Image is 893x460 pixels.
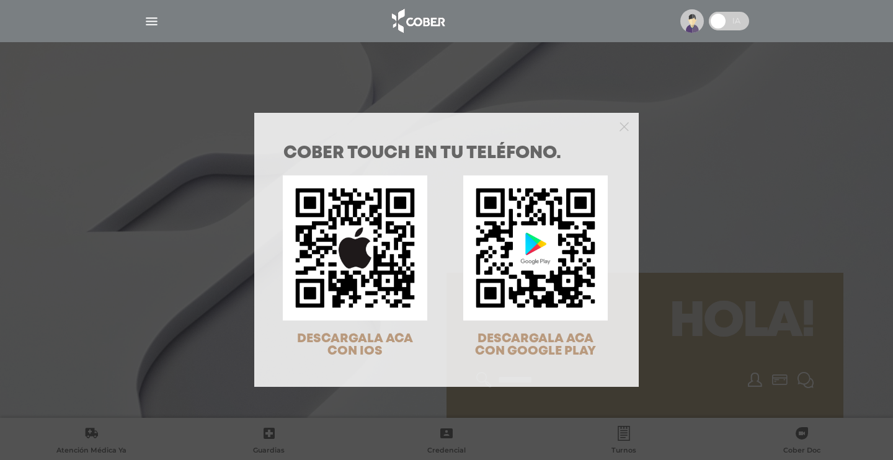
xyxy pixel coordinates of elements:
[283,175,427,320] img: qr-code
[297,333,413,357] span: DESCARGALA ACA CON IOS
[620,120,629,131] button: Close
[475,333,596,357] span: DESCARGALA ACA CON GOOGLE PLAY
[463,175,608,320] img: qr-code
[283,145,610,162] h1: COBER TOUCH en tu teléfono.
